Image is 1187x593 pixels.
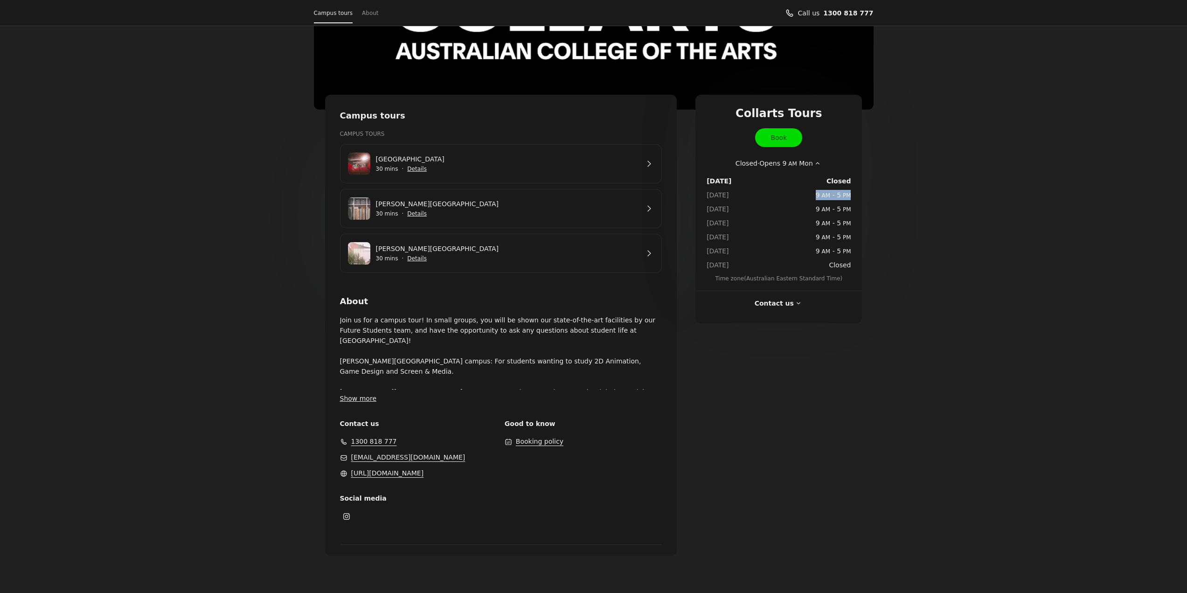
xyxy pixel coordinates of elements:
[736,158,813,168] span: Closed · Opens Mon
[841,248,851,255] span: PM
[841,206,851,213] span: PM
[782,160,786,167] span: 9
[707,246,731,256] dt: [DATE]
[816,232,851,242] span: -
[816,219,820,227] span: 9
[771,133,787,143] span: Book
[823,8,873,18] a: Call us 1300 818 777
[820,234,830,241] span: AM
[837,219,841,227] span: 5
[340,295,662,307] h2: About
[707,190,731,200] dt: [DATE]
[351,468,424,478] a: https://www.collarts.edu.au/ (Opens in a new window)
[707,204,731,214] dt: [DATE]
[816,247,820,255] span: 9
[816,218,851,228] span: -
[340,493,497,503] span: Social media
[816,246,851,256] span: -
[351,436,397,446] a: 1300 818 777
[798,8,820,18] span: Call us
[841,220,851,227] span: PM
[340,393,377,404] button: Show more
[376,154,639,164] a: [GEOGRAPHIC_DATA]
[837,233,841,241] span: 5
[736,158,822,168] button: Show working hours
[829,260,851,270] span: Closed
[816,205,820,213] span: 9
[362,7,378,20] a: About
[820,220,830,227] span: AM
[820,248,830,255] span: AM
[376,244,639,254] a: [PERSON_NAME][GEOGRAPHIC_DATA]
[755,128,802,147] a: Book
[837,191,841,199] span: 5
[841,234,851,241] span: PM
[755,298,803,308] button: Contact us
[820,192,830,199] span: AM
[505,419,662,429] span: Good to know
[837,205,841,213] span: 5
[826,176,851,186] span: Closed
[707,232,731,242] dt: [DATE]
[314,7,353,20] a: Campus tours
[837,247,841,255] span: 5
[337,507,356,526] a: Instagram (Opens in a new window)
[407,209,427,218] button: Show details for Cromwell St Campus
[707,260,731,270] dt: [DATE]
[736,106,822,121] span: Collarts Tours
[407,164,427,174] button: Show details for Wellington St Campus
[516,436,563,446] button: Booking policy
[707,176,731,186] dt: [DATE]
[376,199,639,209] a: [PERSON_NAME][GEOGRAPHIC_DATA]
[351,452,465,462] a: admissions@collarts.edu.au
[820,206,830,213] span: AM
[841,192,851,199] span: PM
[786,160,797,167] span: AM
[340,129,662,139] h3: Campus Tours
[407,254,427,263] button: Show details for George St Campus
[816,190,851,200] span: -
[816,191,820,199] span: 9
[340,315,662,390] p: Join us for a campus tour! In small groups, you will be shown our state-of-the-art facilities by ...
[707,218,731,228] dt: [DATE]
[816,233,820,241] span: 9
[816,204,851,214] span: -
[707,274,851,283] span: Time zone ( Australian Eastern Standard Time )
[340,110,662,122] h2: Campus tours
[340,419,497,429] span: Contact us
